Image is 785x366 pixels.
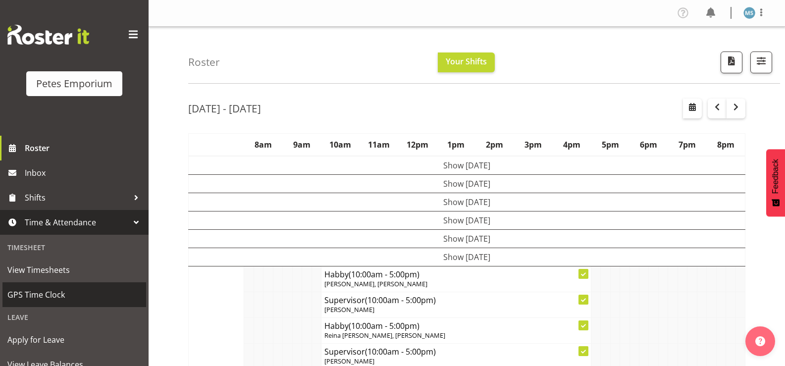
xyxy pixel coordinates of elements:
[365,295,436,306] span: (10:00am - 5:00pm)
[446,56,487,67] span: Your Shifts
[324,347,588,357] h4: Supervisor
[349,320,419,331] span: (10:00am - 5:00pm)
[750,52,772,73] button: Filter Shifts
[324,331,445,340] span: Reina [PERSON_NAME], [PERSON_NAME]
[189,211,745,229] td: Show [DATE]
[25,165,144,180] span: Inbox
[324,357,374,366] span: [PERSON_NAME]
[7,332,141,347] span: Apply for Leave
[25,190,129,205] span: Shifts
[771,159,780,194] span: Feedback
[25,215,129,230] span: Time & Attendance
[349,269,419,280] span: (10:00am - 5:00pm)
[707,133,745,156] th: 8pm
[552,133,591,156] th: 4pm
[244,133,283,156] th: 8am
[591,133,629,156] th: 5pm
[7,25,89,45] img: Rosterit website logo
[2,282,146,307] a: GPS Time Clock
[324,305,374,314] span: [PERSON_NAME]
[438,52,495,72] button: Your Shifts
[189,174,745,193] td: Show [DATE]
[475,133,514,156] th: 2pm
[188,102,261,115] h2: [DATE] - [DATE]
[437,133,475,156] th: 1pm
[36,76,112,91] div: Petes Emporium
[683,99,702,118] button: Select a specific date within the roster.
[755,336,765,346] img: help-xxl-2.png
[2,327,146,352] a: Apply for Leave
[324,279,427,288] span: [PERSON_NAME], [PERSON_NAME]
[629,133,668,156] th: 6pm
[365,346,436,357] span: (10:00am - 5:00pm)
[321,133,360,156] th: 10am
[7,262,141,277] span: View Timesheets
[2,307,146,327] div: Leave
[189,156,745,175] td: Show [DATE]
[7,287,141,302] span: GPS Time Clock
[189,229,745,248] td: Show [DATE]
[324,269,588,279] h4: Habby
[188,56,220,68] h4: Roster
[2,258,146,282] a: View Timesheets
[25,141,144,156] span: Roster
[766,149,785,216] button: Feedback - Show survey
[324,321,588,331] h4: Habby
[514,133,553,156] th: 3pm
[743,7,755,19] img: maureen-sellwood712.jpg
[283,133,321,156] th: 9am
[360,133,398,156] th: 11am
[324,295,588,305] h4: Supervisor
[2,237,146,258] div: Timesheet
[189,248,745,266] td: Show [DATE]
[189,193,745,211] td: Show [DATE]
[668,133,707,156] th: 7pm
[398,133,437,156] th: 12pm
[721,52,742,73] button: Download a PDF of the roster according to the set date range.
